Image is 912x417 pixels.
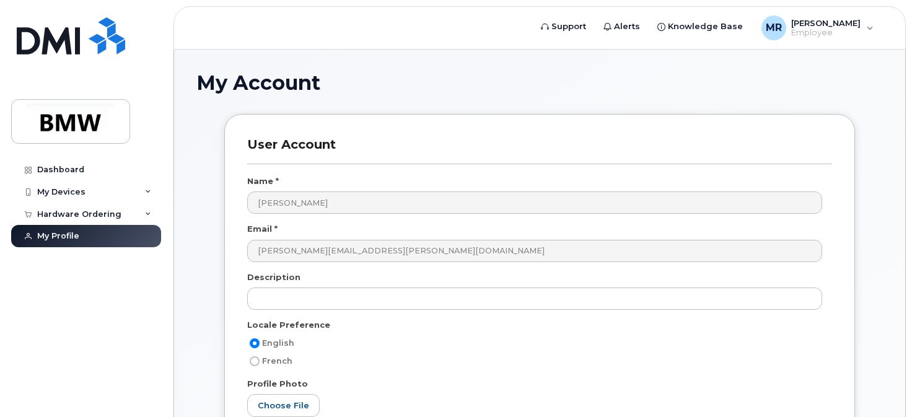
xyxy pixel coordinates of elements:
input: English [250,338,260,348]
label: Locale Preference [247,319,330,331]
label: Description [247,271,300,283]
label: Email * [247,223,278,235]
span: French [262,356,292,366]
span: English [262,338,294,348]
label: Choose File [247,394,320,417]
h3: User Account [247,137,832,164]
input: French [250,356,260,366]
h1: My Account [196,72,883,94]
label: Profile Photo [247,378,308,390]
label: Name * [247,175,279,187]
